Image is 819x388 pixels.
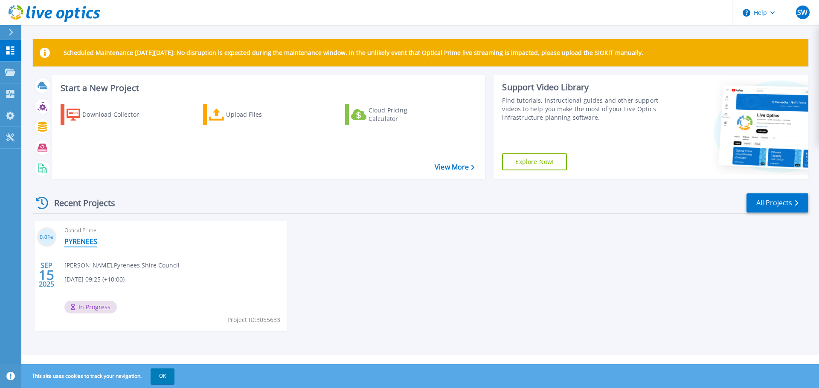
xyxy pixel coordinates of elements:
[797,9,807,16] span: SW
[64,49,643,56] p: Scheduled Maintenance [DATE][DATE]: No disruption is expected during the maintenance window. In t...
[746,193,808,213] a: All Projects
[64,301,117,313] span: In Progress
[502,96,662,122] div: Find tutorials, instructional guides and other support videos to help you make the most of your L...
[502,153,567,170] a: Explore Now!
[39,271,54,279] span: 15
[64,275,125,284] span: [DATE] 09:25 (+10:00)
[82,106,151,123] div: Download Collector
[64,226,282,235] span: Optical Prime
[50,235,53,240] span: %
[203,104,298,125] a: Upload Files
[61,104,156,125] a: Download Collector
[38,259,55,290] div: SEP 2025
[64,261,180,270] span: [PERSON_NAME] , Pyrenees Shire Council
[435,163,474,171] a: View More
[64,237,97,246] a: PYRENEES
[227,315,280,325] span: Project ID: 3055633
[151,368,174,384] button: OK
[345,104,440,125] a: Cloud Pricing Calculator
[226,106,294,123] div: Upload Files
[369,106,437,123] div: Cloud Pricing Calculator
[23,368,174,384] span: This site uses cookies to track your navigation.
[33,193,127,213] div: Recent Projects
[37,233,57,242] h3: 0.01
[502,82,662,93] div: Support Video Library
[61,83,474,93] h3: Start a New Project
